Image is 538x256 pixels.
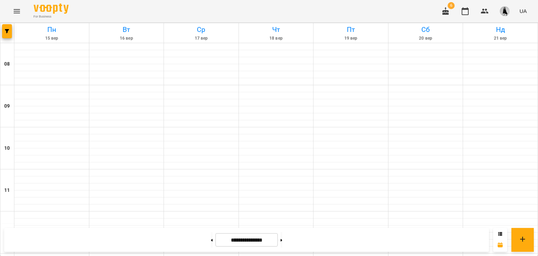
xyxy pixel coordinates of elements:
span: 6 [448,2,455,9]
h6: Чт [240,24,312,35]
button: Menu [8,3,25,20]
h6: Вт [90,24,163,35]
h6: 09 [4,102,10,110]
h6: 15 вер [15,35,88,42]
span: UA [519,7,527,15]
h6: 08 [4,60,10,68]
h6: 18 вер [240,35,312,42]
h6: 16 вер [90,35,163,42]
img: 1ec0e5e8bbc75a790c7d9e3de18f101f.jpeg [500,6,510,16]
h6: 19 вер [315,35,387,42]
h6: 21 вер [464,35,537,42]
h6: 20 вер [389,35,462,42]
span: For Business [34,14,69,19]
h6: Пн [15,24,88,35]
h6: Ср [165,24,237,35]
h6: 17 вер [165,35,237,42]
button: UA [517,5,530,18]
h6: Сб [389,24,462,35]
h6: 11 [4,187,10,194]
h6: 10 [4,144,10,152]
img: Voopty Logo [34,4,69,14]
h6: Пт [315,24,387,35]
h6: Нд [464,24,537,35]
